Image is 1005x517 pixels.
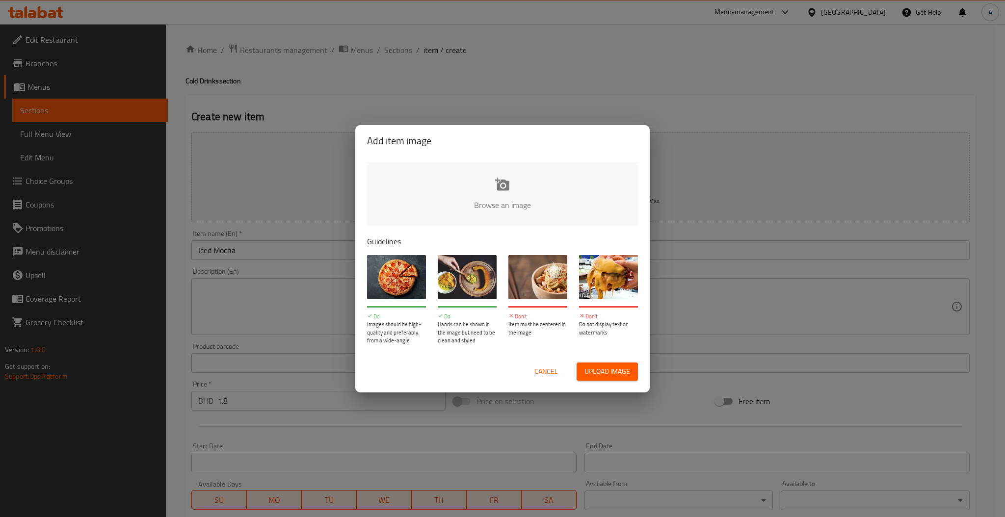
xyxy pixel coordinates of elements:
[367,133,638,149] h2: Add item image
[367,255,426,299] img: guide-img-1@3x.jpg
[438,312,497,321] p: Do
[579,255,638,299] img: guide-img-4@3x.jpg
[577,362,638,381] button: Upload image
[508,320,567,336] p: Item must be centered in the image
[508,312,567,321] p: Don't
[367,235,638,247] p: Guidelines
[508,255,567,299] img: guide-img-3@3x.jpg
[579,312,638,321] p: Don't
[584,365,630,378] span: Upload image
[530,362,562,381] button: Cancel
[367,320,426,345] p: Images should be high-quality and preferably from a wide-angle
[534,365,558,378] span: Cancel
[438,320,497,345] p: Hands can be shown in the image but need to be clean and styled
[438,255,497,299] img: guide-img-2@3x.jpg
[579,320,638,336] p: Do not display text or watermarks
[367,312,426,321] p: Do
